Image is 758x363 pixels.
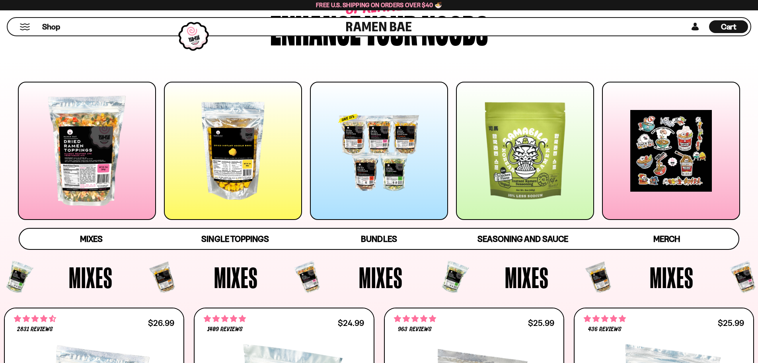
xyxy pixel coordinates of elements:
[477,234,568,244] span: Seasoning and Sauce
[69,263,113,292] span: Mixes
[721,22,737,31] span: Cart
[214,263,258,292] span: Mixes
[359,263,403,292] span: Mixes
[588,326,622,333] span: 436 reviews
[365,9,417,47] div: your
[204,314,246,324] span: 4.76 stars
[42,22,60,32] span: Shop
[421,9,488,47] div: noods
[718,319,744,327] div: $25.99
[148,319,174,327] div: $26.99
[361,234,397,244] span: Bundles
[19,229,163,249] a: Mixes
[584,314,626,324] span: 4.76 stars
[394,314,436,324] span: 4.75 stars
[505,263,549,292] span: Mixes
[451,229,594,249] a: Seasoning and Sauce
[42,20,60,33] a: Shop
[270,9,361,47] div: Enhance
[528,319,554,327] div: $25.99
[316,1,442,9] span: Free U.S. Shipping on Orders over $40 🍜
[19,24,30,30] button: Mobile Menu Trigger
[650,263,694,292] span: Mixes
[14,314,56,324] span: 4.68 stars
[307,229,451,249] a: Bundles
[207,326,243,333] span: 1409 reviews
[163,229,307,249] a: Single Toppings
[17,326,53,333] span: 2831 reviews
[201,234,269,244] span: Single Toppings
[398,326,431,333] span: 963 reviews
[653,234,680,244] span: Merch
[595,229,739,249] a: Merch
[80,234,103,244] span: Mixes
[338,319,364,327] div: $24.99
[709,18,748,35] div: Cart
